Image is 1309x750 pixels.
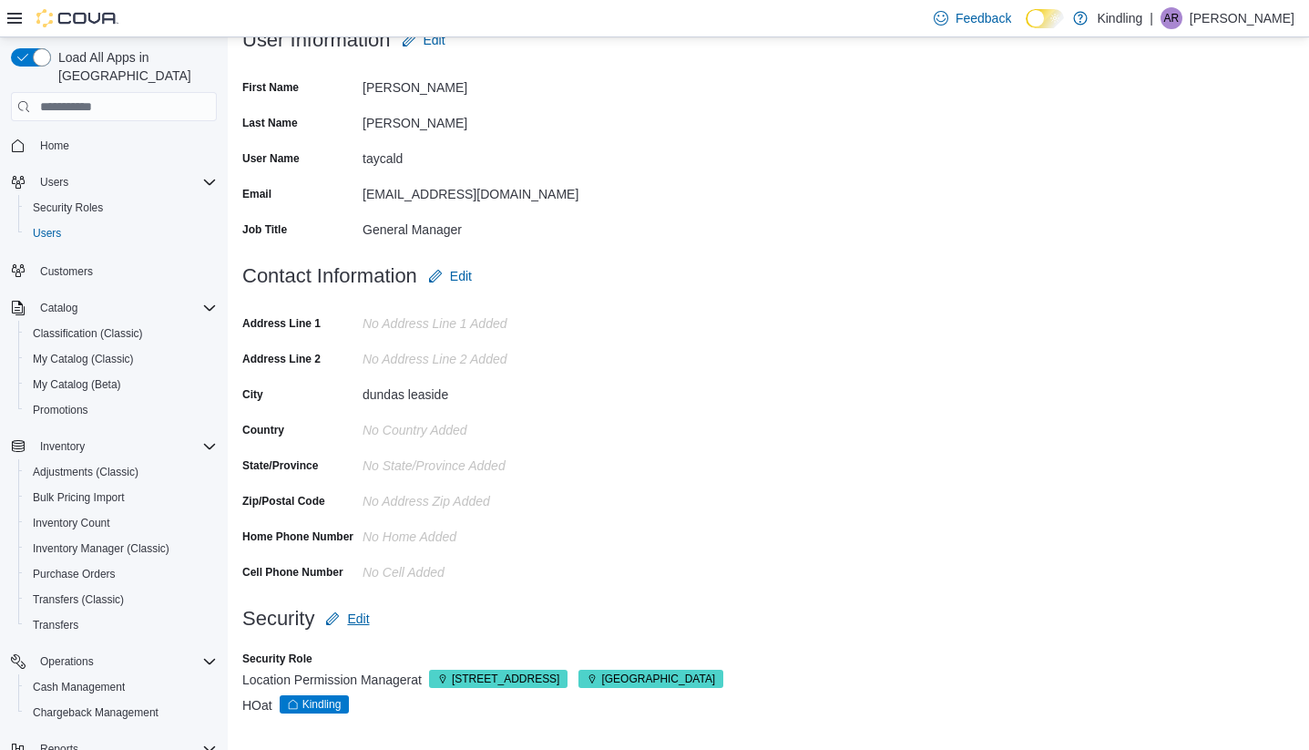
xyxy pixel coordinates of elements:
span: ar [1164,7,1180,29]
span: Edit [450,267,472,285]
span: Kindling [302,696,342,713]
button: Operations [4,649,224,674]
button: Edit [318,601,376,637]
span: Operations [33,651,217,673]
span: Security Roles [33,200,103,215]
div: No Country Added [363,416,607,437]
span: Inventory Count [33,516,110,530]
span: My Catalog (Beta) [26,374,217,396]
button: Cash Management [18,674,224,700]
a: Classification (Classic) [26,323,150,344]
span: Inventory Manager (Classic) [26,538,217,560]
span: Transfers (Classic) [33,592,124,607]
span: Purchase Orders [33,567,116,581]
p: | [1150,7,1153,29]
span: [GEOGRAPHIC_DATA] [601,671,715,687]
div: No Address Zip added [363,487,607,509]
span: Chargeback Management [26,702,217,724]
img: Cova [36,9,118,27]
button: Users [4,170,224,195]
button: Inventory [4,434,224,459]
label: Security Role [242,652,312,666]
span: My Catalog (Classic) [33,352,134,366]
label: Zip/Postal Code [242,494,325,509]
button: Catalog [33,297,85,319]
span: Cash Management [33,680,125,694]
div: Location Permission Manager at [242,670,1294,688]
div: No Cell added [363,558,607,580]
button: Catalog [4,295,224,321]
div: General Manager [363,215,607,237]
span: Load All Apps in [GEOGRAPHIC_DATA] [51,48,217,85]
a: Bulk Pricing Import [26,487,132,509]
button: Users [18,221,224,246]
span: Customers [40,264,93,279]
a: Adjustments (Classic) [26,461,146,483]
span: Classification (Classic) [33,326,143,341]
button: Home [4,132,224,159]
a: Transfers [26,614,86,636]
a: Inventory Count [26,512,118,534]
span: Classification (Classic) [26,323,217,344]
button: Inventory Count [18,510,224,536]
a: My Catalog (Classic) [26,348,141,370]
a: Home [33,135,77,157]
span: 850 Eglinton Avenue [429,670,568,688]
span: Promotions [33,403,88,417]
button: Edit [394,22,453,58]
button: Classification (Classic) [18,321,224,346]
span: Feedback [956,9,1011,27]
a: Promotions [26,399,96,421]
span: Inventory Manager (Classic) [33,541,169,556]
span: Operations [40,654,94,669]
a: Security Roles [26,197,110,219]
span: Security Roles [26,197,217,219]
button: Bulk Pricing Import [18,485,224,510]
span: Inventory [33,436,217,457]
button: My Catalog (Beta) [18,372,224,397]
button: Inventory Manager (Classic) [18,536,224,561]
button: Chargeback Management [18,700,224,725]
div: No State/Province Added [363,451,607,473]
div: No Address Line 2 added [363,344,607,366]
span: Bulk Pricing Import [26,487,217,509]
span: Promotions [26,399,217,421]
div: HO at [242,695,1294,714]
button: Promotions [18,397,224,423]
a: Customers [33,261,100,283]
button: Customers [4,257,224,283]
span: Bulk Pricing Import [33,490,125,505]
span: Catalog [33,297,217,319]
label: Cell Phone Number [242,565,343,580]
label: Address Line 1 [242,316,321,331]
a: Cash Management [26,676,132,698]
div: taycald [363,144,607,166]
span: Users [40,175,68,190]
label: Job Title [242,222,287,237]
span: Transfers (Classic) [26,589,217,611]
span: Adjustments (Classic) [26,461,217,483]
label: Home Phone Number [242,529,353,544]
span: My Catalog (Beta) [33,377,121,392]
span: Home [33,134,217,157]
button: Operations [33,651,101,673]
button: Security Roles [18,195,224,221]
h3: Security [242,608,314,630]
button: My Catalog (Classic) [18,346,224,372]
span: Inventory Count [26,512,217,534]
p: [PERSON_NAME] [1190,7,1294,29]
span: My Catalog (Classic) [26,348,217,370]
label: Last Name [242,116,298,130]
span: Users [26,222,217,244]
p: Kindling [1097,7,1142,29]
label: City [242,387,263,402]
span: Inventory [40,439,85,454]
div: No Home added [363,522,607,544]
span: Edit [424,31,445,49]
span: Catalog [40,301,77,315]
div: dundas leaside [363,380,607,402]
div: [PERSON_NAME] [363,108,607,130]
span: Users [33,226,61,241]
button: Adjustments (Classic) [18,459,224,485]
